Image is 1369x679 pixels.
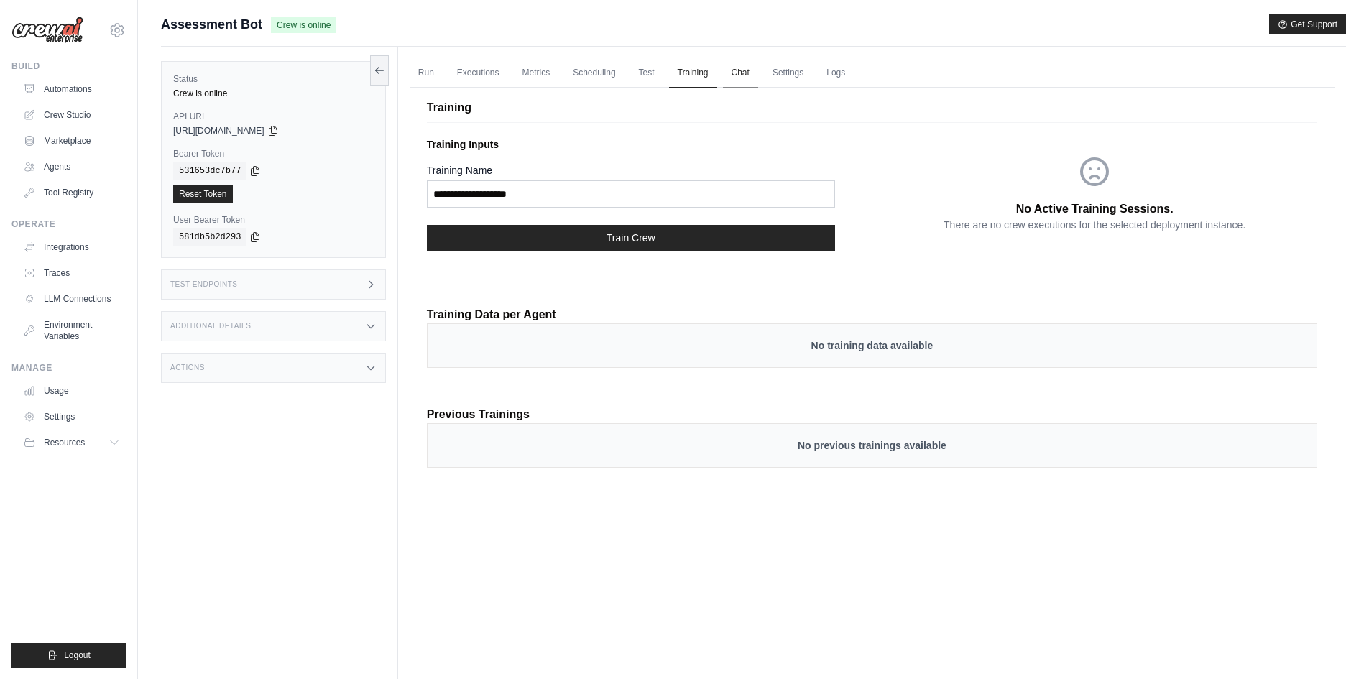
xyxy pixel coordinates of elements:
[427,225,835,251] button: Train Crew
[427,99,1317,116] p: Training
[17,103,126,126] a: Crew Studio
[818,58,854,88] a: Logs
[11,218,126,230] div: Operate
[11,17,83,44] img: Logo
[44,437,85,448] span: Resources
[173,73,374,85] label: Status
[173,125,264,137] span: [URL][DOMAIN_NAME]
[17,379,126,402] a: Usage
[17,405,126,428] a: Settings
[17,262,126,285] a: Traces
[514,58,559,88] a: Metrics
[170,280,238,289] h3: Test Endpoints
[427,163,835,177] label: Training Name
[17,78,126,101] a: Automations
[764,58,812,88] a: Settings
[173,162,246,180] code: 531653dc7b77
[1297,610,1369,679] iframe: Chat Widget
[564,58,624,88] a: Scheduling
[17,181,126,204] a: Tool Registry
[448,58,508,88] a: Executions
[64,650,91,661] span: Logout
[170,322,251,331] h3: Additional Details
[17,431,126,454] button: Resources
[17,313,126,348] a: Environment Variables
[669,58,717,88] a: Training
[427,137,872,152] p: Training Inputs
[173,228,246,246] code: 581db5b2d293
[173,88,374,99] div: Crew is online
[427,306,556,323] p: Training Data per Agent
[271,17,336,33] span: Crew is online
[173,214,374,226] label: User Bearer Token
[1016,200,1174,218] p: No Active Training Sessions.
[11,362,126,374] div: Manage
[173,185,233,203] a: Reset Token
[630,58,663,88] a: Test
[442,438,1302,453] p: No previous trainings available
[723,58,758,88] a: Chat
[442,338,1302,353] p: No training data available
[17,287,126,310] a: LLM Connections
[17,155,126,178] a: Agents
[173,148,374,160] label: Bearer Token
[11,643,126,668] button: Logout
[17,236,126,259] a: Integrations
[944,218,1245,232] p: There are no crew executions for the selected deployment instance.
[1269,14,1346,34] button: Get Support
[427,406,1317,423] p: Previous Trainings
[161,14,262,34] span: Assessment Bot
[11,60,126,72] div: Build
[17,129,126,152] a: Marketplace
[173,111,374,122] label: API URL
[410,58,443,88] a: Run
[170,364,205,372] h3: Actions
